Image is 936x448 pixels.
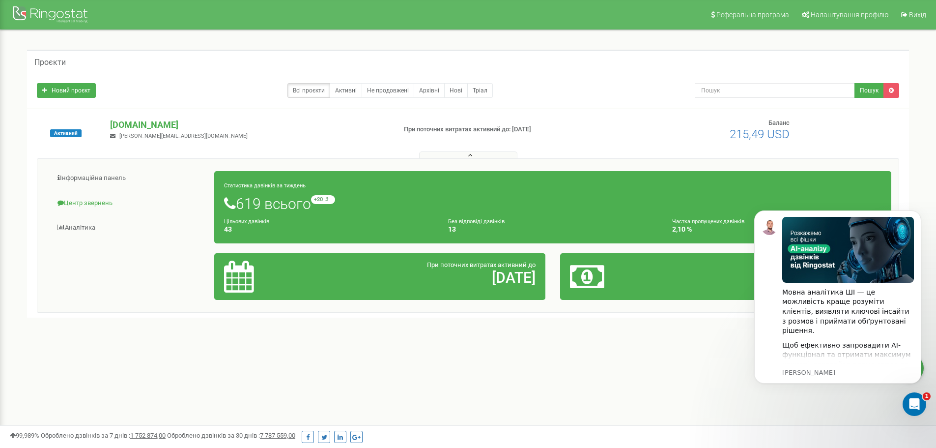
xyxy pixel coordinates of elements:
button: Пошук [854,83,884,98]
small: Частка пропущених дзвінків [672,218,744,225]
span: 99,989% [10,432,39,439]
u: 7 787 559,00 [260,432,295,439]
a: Інформаційна панель [45,166,215,190]
h4: 13 [448,226,657,233]
h5: Проєкти [34,58,66,67]
h4: 2,10 % [672,226,881,233]
span: Реферальна програма [716,11,789,19]
span: [PERSON_NAME][EMAIL_ADDRESS][DOMAIN_NAME] [119,133,248,139]
small: Статистика дзвінків за тиждень [224,182,306,189]
h4: 43 [224,226,433,233]
a: Архівні [414,83,445,98]
span: Вихід [909,11,926,19]
p: При поточних витратах активний до: [DATE] [404,125,608,134]
span: Налаштування профілю [811,11,888,19]
span: Баланс [768,119,790,126]
a: Тріал [467,83,493,98]
a: Центр звернень [45,191,215,215]
p: [DOMAIN_NAME] [110,119,388,131]
h1: 619 всього [224,195,881,212]
iframe: Intercom notifications повідомлення [739,196,936,421]
span: 215,49 USD [730,127,790,141]
a: Активні [330,83,362,98]
span: При поточних витратах активний до [427,261,536,269]
span: Активний [50,129,82,137]
a: Аналiтика [45,216,215,240]
a: Всі проєкти [287,83,330,98]
h2: [DATE] [333,269,536,286]
a: Новий проєкт [37,83,96,98]
small: Цільових дзвінків [224,218,269,225]
span: Оброблено дзвінків за 30 днів : [167,432,295,439]
input: Пошук [695,83,855,98]
small: +20 [311,195,335,204]
span: 1 [923,392,931,400]
span: Оброблено дзвінків за 7 днів : [41,432,166,439]
h2: 215,49 $ [679,269,881,286]
small: Без відповіді дзвінків [448,218,505,225]
a: Нові [444,83,468,98]
iframe: Intercom live chat [903,392,926,416]
u: 1 752 874,00 [130,432,166,439]
a: Не продовжені [362,83,414,98]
